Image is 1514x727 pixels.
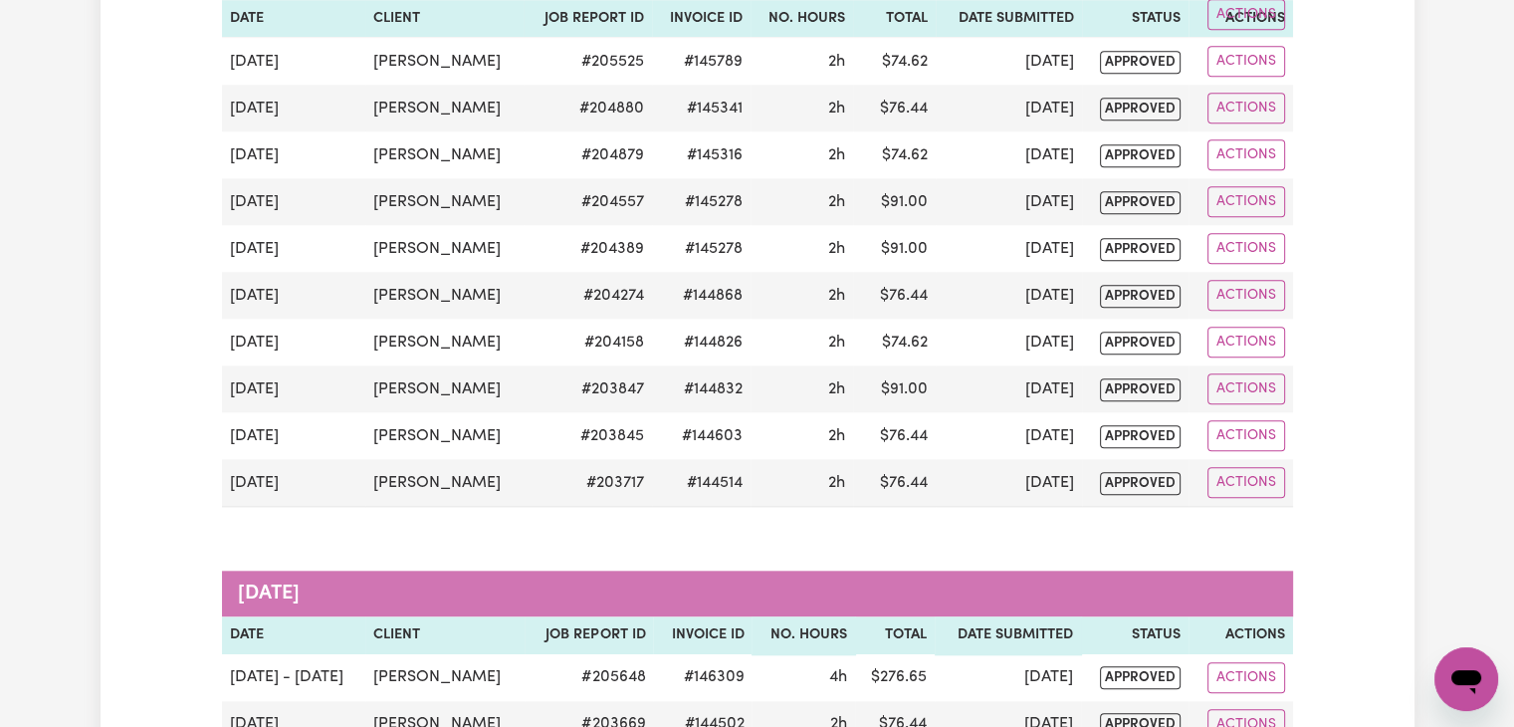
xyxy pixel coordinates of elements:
[524,225,652,272] td: # 204389
[1100,472,1181,495] span: approved
[936,365,1081,412] td: [DATE]
[853,225,936,272] td: $ 91.00
[1207,186,1285,217] button: Actions
[853,85,936,131] td: $ 76.44
[524,319,652,365] td: # 204158
[222,319,365,365] td: [DATE]
[853,412,936,459] td: $ 76.44
[936,319,1081,365] td: [DATE]
[1100,378,1181,401] span: approved
[365,85,525,131] td: [PERSON_NAME]
[936,131,1081,178] td: [DATE]
[222,571,1293,616] caption: [DATE]
[828,54,845,70] span: 2 hours
[524,412,652,459] td: # 203845
[365,365,525,412] td: [PERSON_NAME]
[936,412,1081,459] td: [DATE]
[1207,139,1285,170] button: Actions
[853,272,936,319] td: $ 76.44
[853,459,936,507] td: $ 76.44
[365,225,525,272] td: [PERSON_NAME]
[222,225,365,272] td: [DATE]
[853,365,936,412] td: $ 91.00
[365,412,525,459] td: [PERSON_NAME]
[222,85,365,131] td: [DATE]
[853,131,936,178] td: $ 74.62
[1207,662,1285,693] button: Actions
[1207,280,1285,311] button: Actions
[652,225,751,272] td: #145278
[1207,233,1285,264] button: Actions
[524,131,652,178] td: # 204879
[222,412,365,459] td: [DATE]
[222,178,365,225] td: [DATE]
[828,475,845,491] span: 2 hours
[828,101,845,117] span: 2 hours
[652,365,751,412] td: #144832
[1100,51,1181,74] span: approved
[1434,647,1498,711] iframe: Botón para iniciar la ventana de mensajería
[853,38,936,85] td: $ 74.62
[855,654,935,701] td: $ 276.65
[652,459,751,507] td: #144514
[828,147,845,163] span: 2 hours
[365,38,525,85] td: [PERSON_NAME]
[652,272,751,319] td: #144868
[365,272,525,319] td: [PERSON_NAME]
[1207,420,1285,451] button: Actions
[222,654,366,701] td: [DATE] - [DATE]
[524,38,652,85] td: # 205525
[524,459,652,507] td: # 203717
[222,616,366,654] th: Date
[365,178,525,225] td: [PERSON_NAME]
[365,131,525,178] td: [PERSON_NAME]
[828,381,845,397] span: 2 hours
[652,178,751,225] td: #145278
[365,616,525,654] th: Client
[652,38,751,85] td: #145789
[653,616,752,654] th: Invoice ID
[936,38,1081,85] td: [DATE]
[525,654,653,701] td: # 205648
[828,428,845,444] span: 2 hours
[222,272,365,319] td: [DATE]
[1100,666,1181,689] span: approved
[652,131,751,178] td: #145316
[828,288,845,304] span: 2 hours
[1100,144,1181,167] span: approved
[524,272,652,319] td: # 204274
[828,194,845,210] span: 2 hours
[1189,616,1293,654] th: Actions
[936,459,1081,507] td: [DATE]
[1100,285,1181,308] span: approved
[935,616,1081,654] th: Date Submitted
[828,241,845,257] span: 2 hours
[222,38,365,85] td: [DATE]
[1207,467,1285,498] button: Actions
[936,85,1081,131] td: [DATE]
[1207,327,1285,358] button: Actions
[853,319,936,365] td: $ 74.62
[1081,616,1189,654] th: Status
[652,412,751,459] td: #144603
[829,669,847,685] span: 4 hours
[855,616,935,654] th: Total
[652,319,751,365] td: #144826
[1207,46,1285,77] button: Actions
[365,319,525,365] td: [PERSON_NAME]
[652,85,751,131] td: #145341
[1100,332,1181,355] span: approved
[1100,425,1181,448] span: approved
[1207,93,1285,123] button: Actions
[853,178,936,225] td: $ 91.00
[524,178,652,225] td: # 204557
[936,272,1081,319] td: [DATE]
[524,85,652,131] td: # 204880
[936,178,1081,225] td: [DATE]
[752,616,854,654] th: No. Hours
[1100,191,1181,214] span: approved
[1207,373,1285,404] button: Actions
[365,654,525,701] td: [PERSON_NAME]
[222,365,365,412] td: [DATE]
[1100,238,1181,261] span: approved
